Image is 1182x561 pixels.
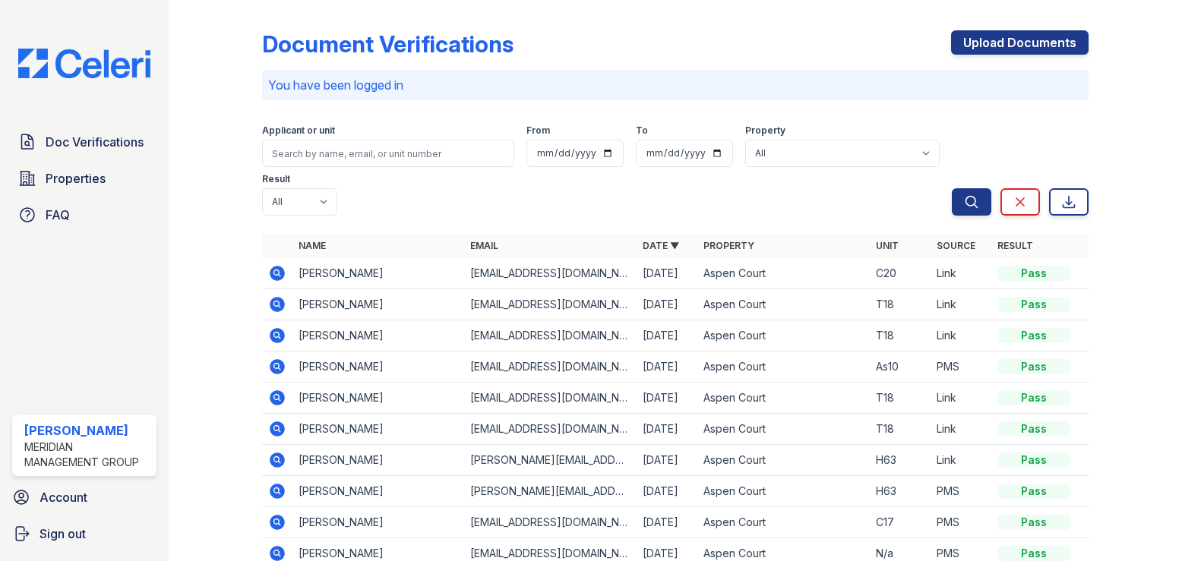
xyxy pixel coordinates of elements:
td: T18 [870,289,931,320]
a: Doc Verifications [12,127,156,157]
td: [EMAIL_ADDRESS][DOMAIN_NAME] [464,414,637,445]
td: Link [931,383,991,414]
td: [EMAIL_ADDRESS][DOMAIN_NAME] [464,351,637,383]
td: Aspen Court [697,507,870,538]
td: [PERSON_NAME] [292,507,465,538]
td: [EMAIL_ADDRESS][DOMAIN_NAME] [464,258,637,289]
td: [DATE] [637,258,697,289]
td: [PERSON_NAME] [292,289,465,320]
a: Source [937,240,975,251]
a: Date ▼ [643,240,679,251]
div: Pass [997,328,1070,343]
td: Aspen Court [697,258,870,289]
td: [PERSON_NAME][EMAIL_ADDRESS][DOMAIN_NAME] [464,445,637,476]
div: Pass [997,515,1070,530]
td: Link [931,320,991,351]
td: As10 [870,351,931,383]
a: Name [299,240,326,251]
div: Pass [997,266,1070,281]
td: [DATE] [637,351,697,383]
td: Aspen Court [697,383,870,414]
td: H63 [870,476,931,507]
input: Search by name, email, or unit number [262,140,515,167]
div: Pass [997,452,1070,468]
div: Document Verifications [262,30,514,58]
td: [EMAIL_ADDRESS][DOMAIN_NAME] [464,507,637,538]
td: T18 [870,320,931,351]
td: [PERSON_NAME] [292,258,465,289]
td: Aspen Court [697,476,870,507]
span: FAQ [46,206,70,224]
a: Unit [876,240,899,251]
td: T18 [870,383,931,414]
div: [PERSON_NAME] [24,421,150,440]
td: Aspen Court [697,289,870,320]
td: Link [931,289,991,320]
td: Link [931,414,991,445]
td: Aspen Court [697,351,870,383]
div: Pass [997,546,1070,561]
td: H63 [870,445,931,476]
a: FAQ [12,200,156,230]
td: Link [931,258,991,289]
div: Pass [997,390,1070,405]
td: [DATE] [637,445,697,476]
td: [DATE] [637,507,697,538]
td: [EMAIL_ADDRESS][DOMAIN_NAME] [464,320,637,351]
td: PMS [931,476,991,507]
a: Result [997,240,1033,251]
a: Upload Documents [951,30,1089,55]
span: Properties [46,169,106,188]
img: CE_Logo_Blue-a8612792a0a2168367f1c8372b55b34899dd931a85d93a1a3d3e32e68fde9ad4.png [6,49,163,78]
td: [DATE] [637,414,697,445]
div: Pass [997,421,1070,437]
td: [PERSON_NAME] [292,383,465,414]
span: Account [40,488,87,506]
td: [DATE] [637,320,697,351]
a: Sign out [6,518,163,549]
td: [PERSON_NAME] [292,320,465,351]
td: C17 [870,507,931,538]
td: PMS [931,507,991,538]
a: Properties [12,163,156,194]
span: Doc Verifications [46,133,144,151]
label: Property [745,124,785,137]
td: T18 [870,414,931,445]
td: [EMAIL_ADDRESS][DOMAIN_NAME] [464,289,637,320]
a: Account [6,482,163,512]
div: Meridian Management Group [24,440,150,470]
td: [DATE] [637,289,697,320]
td: C20 [870,258,931,289]
td: [DATE] [637,383,697,414]
td: PMS [931,351,991,383]
td: [PERSON_NAME] [292,414,465,445]
td: [PERSON_NAME] [292,351,465,383]
label: From [526,124,550,137]
div: Pass [997,359,1070,374]
td: Link [931,445,991,476]
label: To [636,124,648,137]
div: Pass [997,484,1070,499]
td: [PERSON_NAME] [292,476,465,507]
a: Email [470,240,498,251]
td: Aspen Court [697,414,870,445]
td: [PERSON_NAME][EMAIL_ADDRESS][DOMAIN_NAME] [464,476,637,507]
span: Sign out [40,525,86,543]
label: Applicant or unit [262,124,335,137]
p: You have been logged in [268,76,1083,94]
td: [EMAIL_ADDRESS][DOMAIN_NAME] [464,383,637,414]
a: Property [703,240,754,251]
td: [PERSON_NAME] [292,445,465,476]
div: Pass [997,297,1070,312]
label: Result [262,173,290,185]
td: [DATE] [637,476,697,507]
td: Aspen Court [697,320,870,351]
td: Aspen Court [697,445,870,476]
